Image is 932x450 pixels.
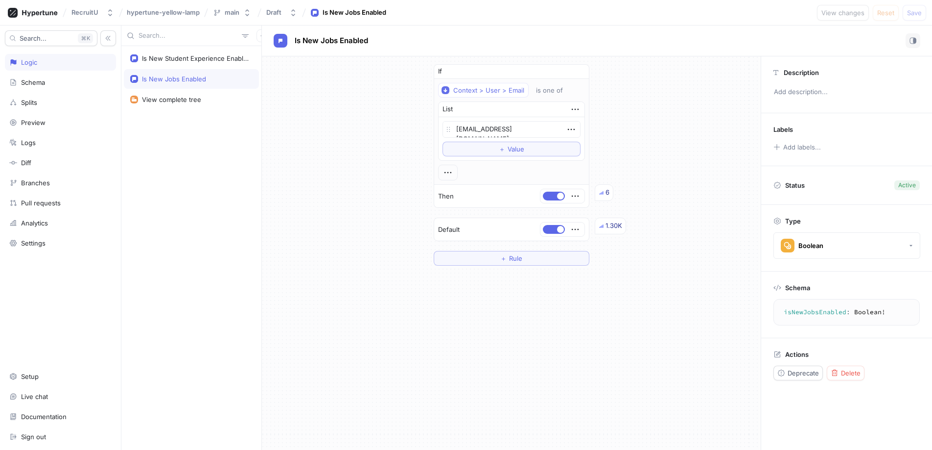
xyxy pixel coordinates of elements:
div: Is New Student Experience Enabled [142,54,249,62]
p: Type [785,217,801,225]
div: View complete tree [142,96,201,103]
button: Add labels... [770,141,824,153]
div: RecruitU [71,8,98,17]
button: Save [903,5,926,21]
div: Active [898,181,916,190]
p: Add description... [769,84,924,100]
span: Search... [20,35,47,41]
button: Deprecate [773,366,823,380]
div: Setup [21,373,39,380]
button: Boolean [773,232,920,259]
button: Search...K [5,30,97,46]
button: Draft [262,4,301,21]
span: Value [508,146,524,152]
p: Status [785,178,805,192]
div: Is New Jobs Enabled [142,75,206,83]
div: Settings [21,239,46,247]
button: RecruitU [68,4,118,21]
div: Logic [21,58,37,66]
div: Diff [21,159,31,167]
span: Rule [509,255,522,261]
div: Analytics [21,219,48,227]
textarea: [EMAIL_ADDRESS][DOMAIN_NAME] [443,121,581,138]
div: 6 [606,188,609,198]
div: List [443,104,453,114]
input: Search... [139,31,238,41]
button: main [209,4,255,21]
p: Schema [785,284,810,292]
span: Reset [877,10,894,16]
a: Documentation [5,408,116,425]
div: Documentation [21,413,67,421]
div: main [225,8,239,17]
span: Is New Jobs Enabled [295,37,368,45]
span: Deprecate [788,370,819,376]
p: Labels [773,125,793,133]
div: Boolean [798,242,823,250]
div: is one of [536,86,563,95]
p: Then [438,192,454,201]
div: Branches [21,179,50,187]
div: Splits [21,99,37,106]
button: Context > User > Email [438,83,529,98]
span: View changes [821,10,864,16]
div: Context > User > Email [453,86,524,95]
div: 1.30K [606,221,622,231]
div: Pull requests [21,199,61,207]
div: Logs [21,139,36,147]
span: ＋ [500,255,507,261]
div: Is New Jobs Enabled [323,8,386,18]
button: ＋Value [443,142,581,156]
div: Draft [266,8,281,17]
div: Sign out [21,433,46,441]
p: If [438,67,442,76]
p: Default [438,225,460,235]
div: Preview [21,119,46,126]
div: K [78,33,93,43]
button: ＋Rule [434,251,589,266]
span: ＋ [499,146,505,152]
button: Delete [827,366,864,380]
div: Schema [21,78,45,86]
button: is one of [532,83,577,98]
span: hypertune-yellow-lamp [127,9,200,16]
p: Description [784,69,819,76]
span: Save [907,10,922,16]
button: Reset [873,5,899,21]
p: Actions [785,350,809,358]
textarea: isNewJobsEnabled: Boolean! [778,303,915,321]
div: Live chat [21,393,48,400]
span: Delete [841,370,861,376]
button: View changes [817,5,869,21]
